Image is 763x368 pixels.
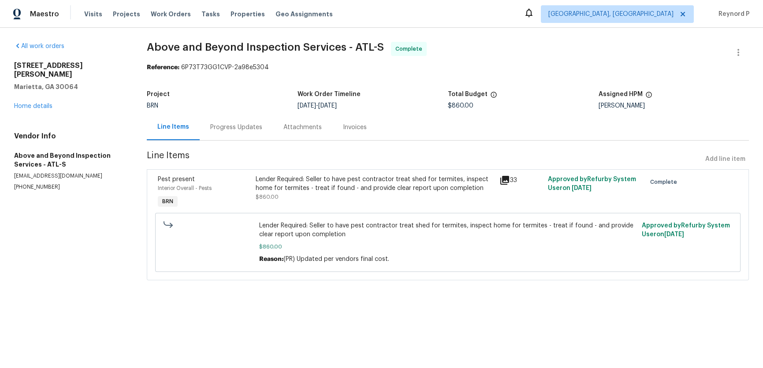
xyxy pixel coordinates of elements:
span: Geo Assignments [275,10,333,19]
span: Reason: [259,256,283,262]
h2: [STREET_ADDRESS][PERSON_NAME] [14,61,126,79]
span: $860.00 [256,194,279,200]
div: Progress Updates [210,123,262,132]
h5: Work Order Timeline [298,91,361,97]
span: Complete [395,45,426,53]
h5: Project [147,91,170,97]
div: Lender Required: Seller to have pest contractor treat shed for termites, inspect home for termite... [256,175,494,193]
a: All work orders [14,43,64,49]
span: Properties [231,10,265,19]
span: [DATE] [572,185,592,191]
h5: Above and Beyond Inspection Services - ATL-S [14,151,126,169]
b: Reference: [147,64,179,71]
h5: Marietta, GA 30064 [14,82,126,91]
span: [DATE] [318,103,337,109]
span: [DATE] [298,103,316,109]
span: BRN [159,197,177,206]
span: Projects [113,10,140,19]
span: - [298,103,337,109]
span: Approved by Refurby System User on [642,223,730,238]
p: [EMAIL_ADDRESS][DOMAIN_NAME] [14,172,126,180]
span: $860.00 [259,242,636,251]
div: 6P73T73GG1CVP-2a98e5304 [147,63,749,72]
div: Line Items [157,123,189,131]
span: Lender Required: Seller to have pest contractor treat shed for termites, inspect home for termite... [259,221,636,239]
h5: Total Budget [448,91,488,97]
div: 33 [499,175,543,186]
span: Tasks [201,11,220,17]
span: Visits [84,10,102,19]
span: Maestro [30,10,59,19]
span: Reynord P [715,10,750,19]
span: (PR) Updated per vendors final cost. [283,256,389,262]
span: Complete [650,178,681,186]
div: [PERSON_NAME] [599,103,749,109]
span: $860.00 [448,103,473,109]
span: [DATE] [664,231,684,238]
div: Attachments [283,123,322,132]
span: Pest present [158,176,195,182]
span: [GEOGRAPHIC_DATA], [GEOGRAPHIC_DATA] [548,10,674,19]
span: Work Orders [151,10,191,19]
span: BRN [147,103,158,109]
h5: Assigned HPM [599,91,643,97]
div: Invoices [343,123,367,132]
span: The hpm assigned to this work order. [645,91,652,103]
span: Line Items [147,151,702,167]
span: Approved by Refurby System User on [548,176,636,191]
h4: Vendor Info [14,132,126,141]
span: Above and Beyond Inspection Services - ATL-S [147,42,384,52]
p: [PHONE_NUMBER] [14,183,126,191]
span: The total cost of line items that have been proposed by Opendoor. This sum includes line items th... [490,91,497,103]
span: Interior Overall - Pests [158,186,212,191]
a: Home details [14,103,52,109]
